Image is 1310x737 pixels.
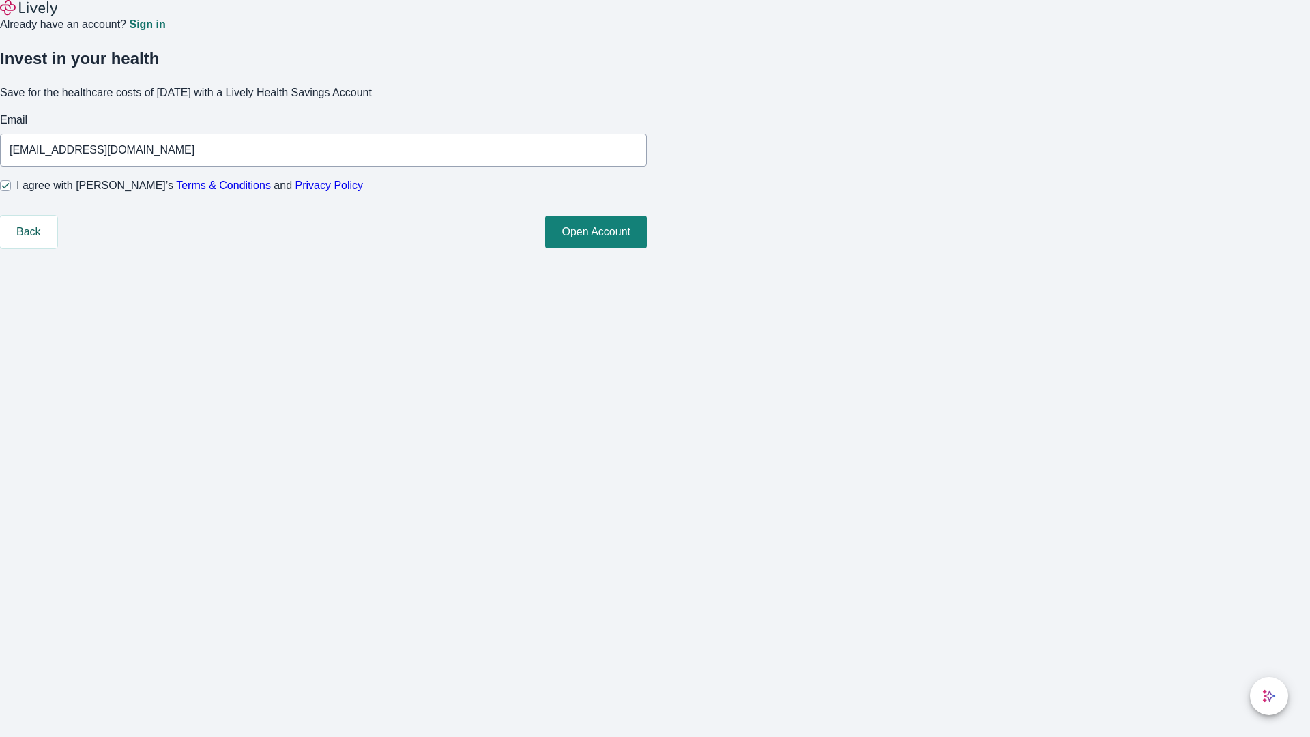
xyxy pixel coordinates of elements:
button: chat [1250,677,1288,715]
button: Open Account [545,216,647,248]
svg: Lively AI Assistant [1262,689,1276,703]
a: Privacy Policy [295,179,364,191]
a: Terms & Conditions [176,179,271,191]
span: I agree with [PERSON_NAME]’s and [16,177,363,194]
a: Sign in [129,19,165,30]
